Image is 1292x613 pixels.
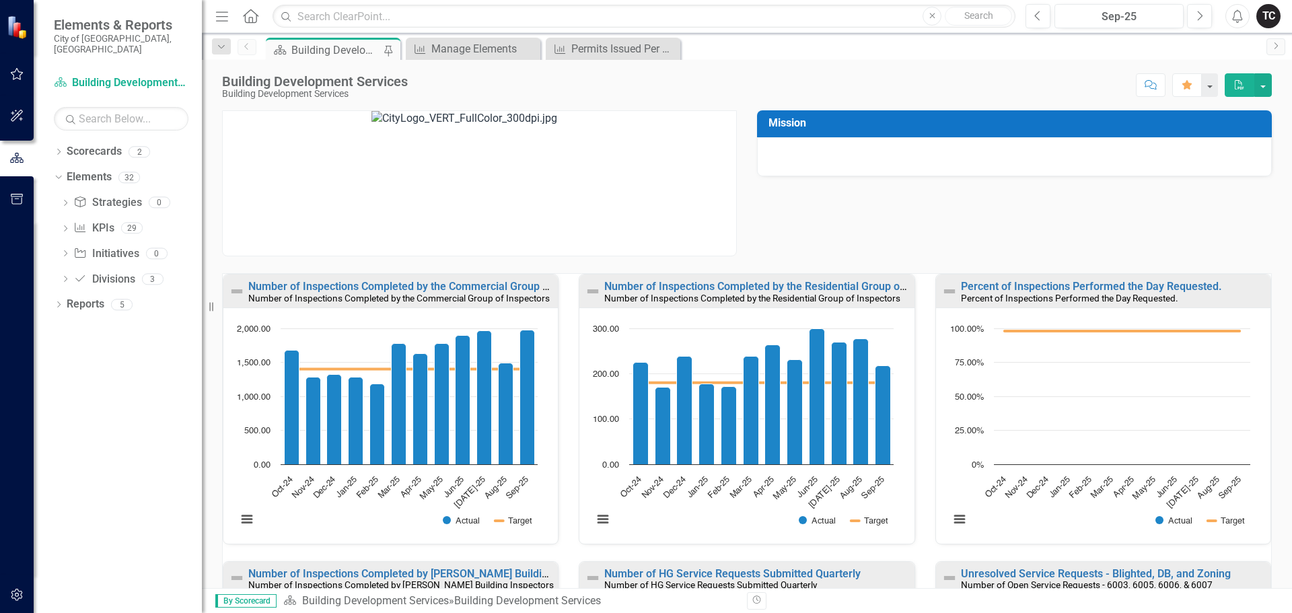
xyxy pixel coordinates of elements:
[686,475,710,499] text: Jan-25
[54,17,188,33] span: Elements & Reports
[248,579,554,590] small: Number of Inspections Completed by [PERSON_NAME] Building Inspectors
[729,475,754,500] text: Mar-25
[121,223,143,234] div: 29
[456,335,470,464] path: Jun-25, 1,900. Actual.
[586,322,900,540] svg: Interactive chart
[409,40,537,57] a: Manage Elements
[7,15,30,39] img: ClearPoint Strategy
[961,579,1213,590] small: Number of Open Service Requests - 6003, 6005, 6006, & 6007
[477,330,492,464] path: Jul-25, 1,966. Actual.
[1217,475,1243,501] text: Sep-25
[215,594,277,608] span: By Scorecard
[663,475,688,500] text: Dec-24
[285,330,535,464] g: Actual, series 1 of 2. Bar series with 12 bars.
[620,475,644,499] text: Oct-24
[291,42,380,59] div: Building Development Services
[222,74,408,89] div: Building Development Services
[1048,475,1072,499] text: Jan-25
[744,356,759,464] path: Mar-25, 238. Actual.
[851,515,888,526] button: Show Target
[853,338,869,464] path: Aug-25, 277. Actual.
[355,475,380,500] text: Feb-25
[585,283,601,299] img: Not Defined
[861,475,886,501] text: Sep-25
[950,510,969,529] button: View chart menu, Chart
[633,362,649,464] path: Oct-24, 225. Actual.
[54,75,188,91] a: Building Development Services
[1256,4,1281,28] button: TC
[838,475,864,501] text: Aug-25
[799,515,836,526] button: Show Actual
[67,170,112,185] a: Elements
[520,330,535,464] path: Sep-25, 1,976. Actual.
[571,40,677,57] div: Permits Issued Per Quarter
[254,461,271,470] text: 0.00
[1054,4,1184,28] button: Sep-25
[593,325,619,334] text: 300.00
[983,475,1007,499] text: Oct-24
[935,274,1271,544] div: Double-Click to Edit
[677,356,692,464] path: Dec-24, 238. Actual.
[495,515,532,526] button: Show Target
[593,370,619,379] text: 200.00
[941,283,958,299] img: Not Defined
[955,359,984,367] text: 75.00%
[230,322,551,540] div: Chart. Highcharts interactive chart.
[1131,475,1157,501] text: May-25
[443,515,480,526] button: Show Actual
[73,272,135,287] a: Divisions
[238,510,256,529] button: View chart menu, Chart
[586,322,907,540] div: Chart. Highcharts interactive chart.
[229,570,245,586] img: Not Defined
[371,111,587,256] img: CityLogo_VERT_FullColor_300dpi.jpg
[306,377,321,464] path: Nov-24, 1,284. Actual.
[955,427,984,435] text: 25.00%
[302,594,449,607] a: Building Development Services
[602,461,619,470] text: 0.00
[832,342,847,464] path: Jul-25, 269. Actual.
[875,365,891,464] path: Sep-25, 217. Actual.
[273,5,1015,28] input: Search ClearPoint...
[283,593,737,609] div: »
[972,461,984,470] text: 0%
[237,325,271,334] text: 2,000.00
[549,40,677,57] a: Permits Issued Per Quarter
[237,393,271,402] text: 1,000.00
[334,475,359,499] text: Jan-25
[399,475,423,499] text: Apr-25
[955,393,984,402] text: 50.00%
[499,363,513,464] path: Aug-25, 1,493. Actual.
[943,322,1264,540] div: Chart. Highcharts interactive chart.
[370,384,385,464] path: Feb-25, 1,187. Actual.
[67,144,122,159] a: Scorecards
[810,328,825,464] path: Jun-25, 300. Actual.
[655,387,671,464] path: Nov-24, 170. Actual.
[1089,475,1114,500] text: Mar-25
[1154,475,1178,499] text: Jun-25
[454,594,601,607] div: Building Development Services
[604,293,900,303] small: Number of Inspections Completed by the Residential Group of Inspectors
[768,117,1265,129] h3: Mission
[585,570,601,586] img: Not Defined
[961,280,1222,293] a: Percent of Inspections Performed the Day Requested.
[1026,475,1050,500] text: Dec-24
[149,197,170,209] div: 0
[244,427,271,435] text: 500.00
[312,475,337,500] text: Dec-24
[579,274,914,544] div: Double-Click to Edit
[594,510,612,529] button: View chart menu, Chart
[142,273,164,285] div: 3
[229,283,245,299] img: Not Defined
[593,415,619,424] text: 100.00
[796,475,820,499] text: Jun-25
[67,297,104,312] a: Reports
[291,475,316,500] text: Nov-24
[377,475,402,500] text: Mar-25
[248,567,608,580] a: Number of Inspections Completed by [PERSON_NAME] Building Inspectors
[248,280,606,293] a: Number of Inspections Completed by the Commercial Group of Inspectors
[772,475,798,501] text: May-25
[392,343,406,464] path: Mar-25, 1,782. Actual.
[54,33,188,55] small: City of [GEOGRAPHIC_DATA], [GEOGRAPHIC_DATA]
[223,274,559,544] div: Double-Click to Edit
